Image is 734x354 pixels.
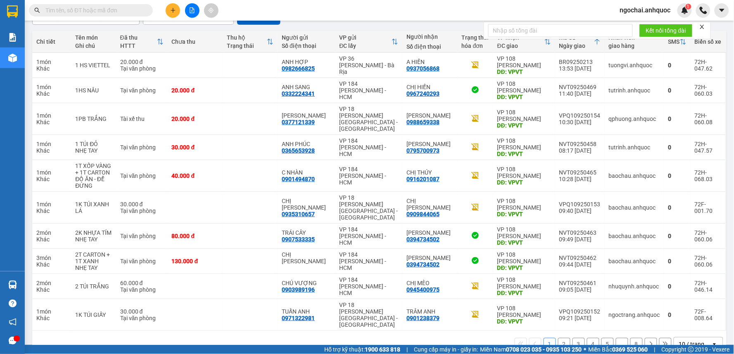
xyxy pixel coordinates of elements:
div: Ghi chú [75,42,112,49]
div: Tại văn phòng [120,208,164,214]
div: Thu hộ [227,34,267,41]
div: CHỊ PHƯƠNG [282,198,331,211]
div: 0377121339 [282,119,315,125]
th: Toggle SortBy [493,31,555,53]
div: CHỊ MÈO [406,280,454,286]
div: Người nhận [406,33,454,40]
div: 09:05 [DATE] [559,286,601,293]
div: NHẬT MINH [282,112,331,119]
div: CHỊ HIỀN [406,84,454,90]
div: nhuquynh.anhquoc [609,283,660,290]
div: 2T CARTON + 1T XANH [75,251,112,264]
div: 0964919017 [7,37,73,48]
div: 0 [668,87,686,94]
div: 72H-060.06 [695,255,722,268]
div: NVT09250461 [559,280,601,286]
div: 0903989196 [282,286,315,293]
div: ngoctrang.anhquoc [609,312,660,318]
div: 30.000 đ [120,308,164,315]
div: 0909844065 [406,211,439,217]
div: Chi tiết [36,38,67,45]
div: VP 108 [PERSON_NAME] [497,166,551,179]
div: Tại văn phòng [120,65,164,72]
div: Khác [36,65,67,72]
div: DĐ: VPVT [497,239,551,246]
div: 0 [668,144,686,151]
span: | [406,345,408,354]
button: 2 [558,338,570,350]
div: Khác [36,315,67,321]
th: Toggle SortBy [664,31,691,53]
div: VP 108 [PERSON_NAME] [497,226,551,239]
div: 1K TÚI GIẤY [75,312,112,318]
div: DĐ: VPVT [497,264,551,271]
span: notification [9,318,17,326]
div: ANH SANG [282,84,331,90]
div: 13:53 [DATE] [559,65,601,72]
span: search [34,7,40,13]
div: A HIỀN [406,59,454,65]
div: 130.000 đ [172,258,219,264]
div: NVT09250458 [559,141,601,147]
span: ⚪️ [584,348,587,351]
div: 20.000 đ [120,59,164,65]
div: 0394734502 [406,261,439,268]
div: Chưa thu [172,38,219,45]
div: 0 [668,233,686,239]
div: DĐ: VPVT [497,318,551,325]
span: 1 [687,4,690,9]
div: ANH HỢP [282,59,331,65]
div: ANH MINH [406,255,454,261]
div: 1 món [36,59,67,65]
div: Tại văn phòng [120,258,164,264]
div: 0901238379 [406,315,439,321]
div: SMS [668,38,680,45]
div: 1 món [36,169,67,176]
div: 0394734502 [406,236,439,243]
div: 72H-047.57 [695,141,722,154]
div: 0 [668,312,686,318]
div: 20.000 đ [172,87,219,94]
div: tutrinh.anhquoc [609,144,660,151]
img: warehouse-icon [8,281,17,289]
div: 72H-060.03 [695,84,722,97]
div: 30.000 đ [120,201,164,208]
div: Số điện thoại [282,42,331,49]
button: aim [204,3,219,18]
button: 1 [544,338,556,350]
div: 2 món [36,229,67,236]
th: Toggle SortBy [116,31,168,53]
div: 0982666825 [282,65,315,72]
th: Toggle SortBy [223,31,278,53]
div: Khác [36,147,67,154]
div: NHẸ TAY [75,236,112,243]
div: 09:21 [DATE] [559,315,601,321]
div: 0 [668,116,686,122]
span: Nhận: [79,8,99,17]
div: tuongvi.anhquoc [609,62,660,68]
div: 0967240293 [406,90,439,97]
div: 1 HS VIETTEL [75,62,112,68]
div: 0 [668,204,686,211]
div: DĐ: VPVT [497,290,551,296]
button: file-add [185,3,200,18]
div: Khác [36,236,67,243]
div: VP 184 [PERSON_NAME] - HCM [340,276,399,296]
img: icon-new-feature [681,7,689,14]
div: VP 108 [PERSON_NAME] [497,80,551,94]
div: VP 108 [PERSON_NAME] [497,276,551,290]
div: VP 108 [PERSON_NAME] [497,137,551,151]
div: Khác [36,119,67,125]
span: message [9,337,17,345]
button: 5 [601,338,614,350]
div: 30.000 đ [172,144,219,151]
div: Tại văn phòng [120,315,164,321]
div: Tại văn phòng [120,286,164,293]
div: 0 [668,62,686,68]
div: 2 món [36,280,67,286]
div: VP 184 [PERSON_NAME] - HCM [340,226,399,246]
div: 0365653928 [282,147,315,154]
span: Hỗ trợ kỹ thuật: [324,345,400,354]
div: VP 108 [PERSON_NAME] [7,7,73,27]
div: Biển số xe [695,38,722,45]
